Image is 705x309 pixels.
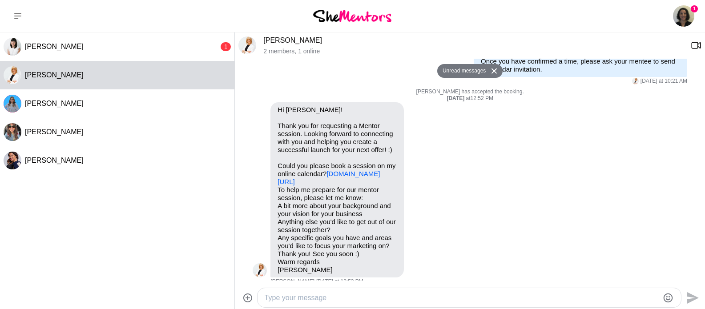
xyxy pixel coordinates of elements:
[278,106,397,114] p: Hi [PERSON_NAME]!
[4,38,21,56] div: Hayley Robertson
[278,186,397,202] p: To help me prepare for our mentor session, please let me know:
[253,263,267,277] img: K
[278,170,380,185] a: [DOMAIN_NAME][URL]
[313,10,391,22] img: She Mentors Logo
[253,95,687,102] div: at 12:52 PM
[278,202,397,218] p: A bit more about your background and your vision for your business
[4,152,21,169] img: R
[278,122,397,154] p: Thank you for requesting a Mentor session. Looking forward to connecting with you and helping you...
[265,293,659,303] textarea: Type your message
[673,5,694,27] img: Laila Punj
[4,123,21,141] div: Karla
[25,157,84,164] span: [PERSON_NAME]
[25,100,84,107] span: [PERSON_NAME]
[263,36,322,44] a: [PERSON_NAME]
[4,123,21,141] img: K
[4,66,21,84] img: K
[278,250,397,258] p: Thank you! See you soon :)
[632,78,639,84] div: Kat Millar
[681,288,701,308] button: Send
[691,5,698,12] span: 1
[278,162,397,186] p: Could you please book a session on my online calendar?
[481,57,680,73] p: Once you have confirmed a time, please ask your mentee to send a calendar invitation.
[437,64,488,78] button: Unread messages
[263,48,684,55] p: 2 members , 1 online
[238,36,256,54] div: Kat Millar
[253,263,267,277] div: Kat Millar
[25,71,84,79] span: [PERSON_NAME]
[278,234,397,250] p: Any specific goals you have and areas you'd like to focus your marketing on?
[447,95,466,101] strong: [DATE]
[663,293,673,303] button: Emoji picker
[221,42,231,51] div: 1
[25,43,84,50] span: [PERSON_NAME]
[253,88,687,96] p: [PERSON_NAME] has accepted the booking.
[632,78,639,84] img: K
[4,152,21,169] div: Richa Joshi
[316,278,363,285] time: 2025-08-13T02:53:25.351Z
[4,66,21,84] div: Kat Millar
[278,258,397,274] p: Warm regards [PERSON_NAME]
[25,128,84,136] span: [PERSON_NAME]
[238,36,256,54] img: K
[673,5,694,27] a: Laila Punj1
[270,278,314,285] span: [PERSON_NAME]
[4,95,21,112] div: Mona Swarup
[278,218,397,234] p: Anything else you'd like to get out of our session together?
[4,38,21,56] img: H
[641,78,687,85] time: 2025-08-13T00:21:34.122Z
[4,95,21,112] img: M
